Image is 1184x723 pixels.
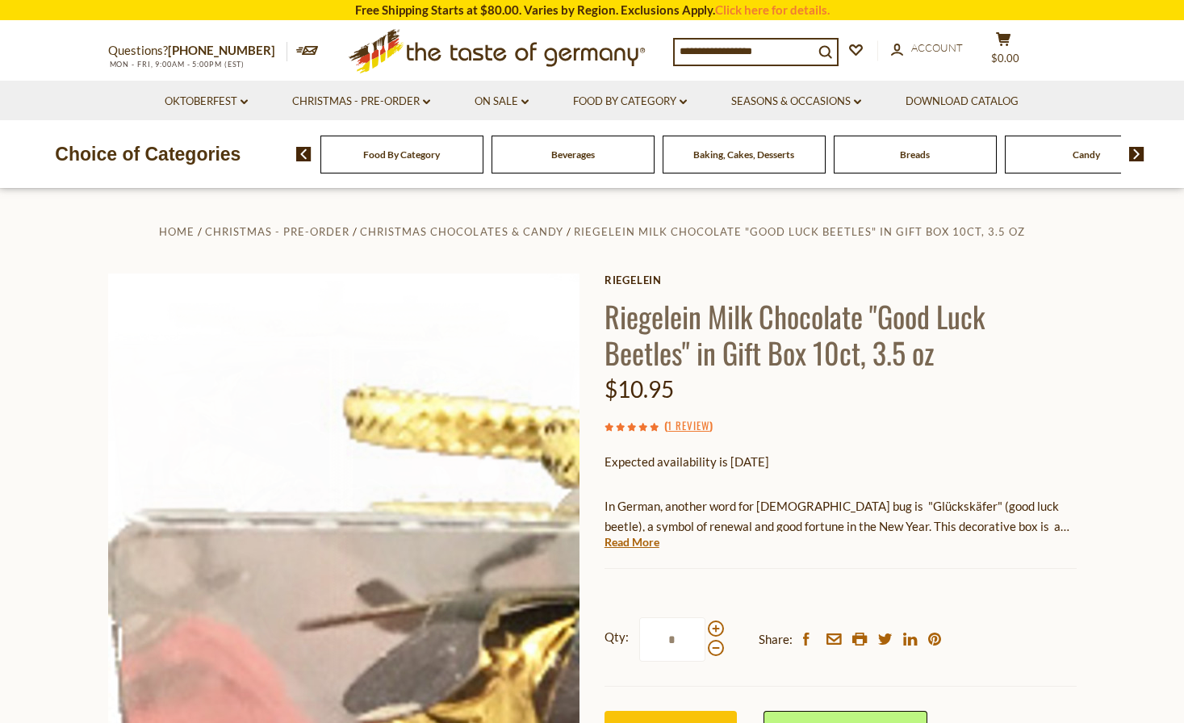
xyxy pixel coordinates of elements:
[165,93,248,111] a: Oktoberfest
[991,52,1019,65] span: $0.00
[693,148,794,161] a: Baking, Cakes, Desserts
[205,225,349,238] a: Christmas - PRE-ORDER
[159,225,195,238] a: Home
[573,93,687,111] a: Food By Category
[605,375,674,403] span: $10.95
[605,627,629,647] strong: Qty:
[980,31,1028,72] button: $0.00
[731,93,861,111] a: Seasons & Occasions
[667,417,709,435] a: 1 Review
[891,40,963,57] a: Account
[906,93,1019,111] a: Download Catalog
[911,41,963,54] span: Account
[108,40,287,61] p: Questions?
[292,93,430,111] a: Christmas - PRE-ORDER
[664,417,713,433] span: ( )
[574,225,1025,238] a: Riegelein Milk Chocolate "Good Luck Beetles" in Gift Box 10ct, 3.5 oz
[605,274,1077,286] a: Riegelein
[605,534,659,550] a: Read More
[168,43,275,57] a: [PHONE_NUMBER]
[605,452,1077,472] p: Expected availability is [DATE]
[639,617,705,662] input: Qty:
[363,148,440,161] a: Food By Category
[605,496,1077,537] p: In German, another word for [DEMOGRAPHIC_DATA] bug is "Glückskäfer" (good luck beetle), a symbol ...
[759,629,793,650] span: Share:
[296,147,312,161] img: previous arrow
[1073,148,1100,161] a: Candy
[551,148,595,161] a: Beverages
[360,225,563,238] a: Christmas Chocolates & Candy
[1129,147,1144,161] img: next arrow
[900,148,930,161] a: Breads
[715,2,830,17] a: Click here for details.
[475,93,529,111] a: On Sale
[605,298,1077,370] h1: Riegelein Milk Chocolate "Good Luck Beetles" in Gift Box 10ct, 3.5 oz
[108,60,245,69] span: MON - FRI, 9:00AM - 5:00PM (EST)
